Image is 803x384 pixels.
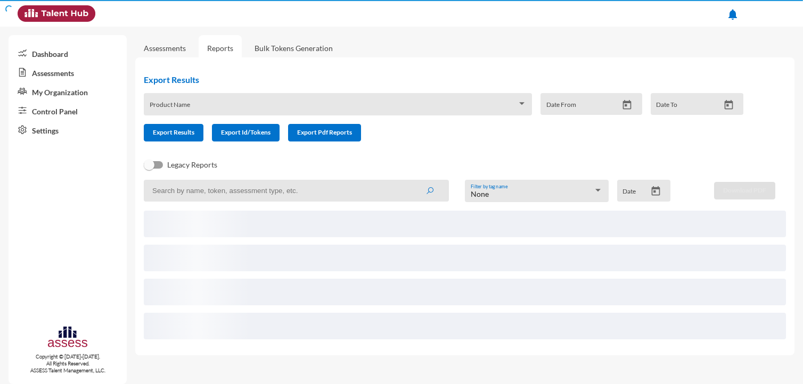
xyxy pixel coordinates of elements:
[144,74,752,85] h2: Export Results
[144,44,186,53] a: Assessments
[9,63,127,82] a: Assessments
[9,44,127,63] a: Dashboard
[9,353,127,374] p: Copyright © [DATE]-[DATE]. All Rights Reserved. ASSESS Talent Management, LLC.
[9,82,127,101] a: My Organization
[47,325,88,350] img: assesscompany-logo.png
[719,99,738,111] button: Open calendar
[723,186,766,194] span: Download PDF
[714,182,775,199] button: Download PDF
[221,128,271,136] span: Export Id/Tokens
[9,101,127,120] a: Control Panel
[153,128,194,136] span: Export Results
[297,128,352,136] span: Export Pdf Reports
[199,35,242,61] a: Reports
[144,124,203,141] button: Export Results
[726,8,739,21] mat-icon: notifications
[471,189,489,198] span: None
[212,124,280,141] button: Export Id/Tokens
[144,180,449,202] input: Search by name, token, assessment type, etc.
[618,99,636,111] button: Open calendar
[288,124,361,141] button: Export Pdf Reports
[246,35,341,61] a: Bulk Tokens Generation
[9,120,127,139] a: Settings
[167,158,217,171] span: Legacy Reports
[646,186,665,197] button: Open calendar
